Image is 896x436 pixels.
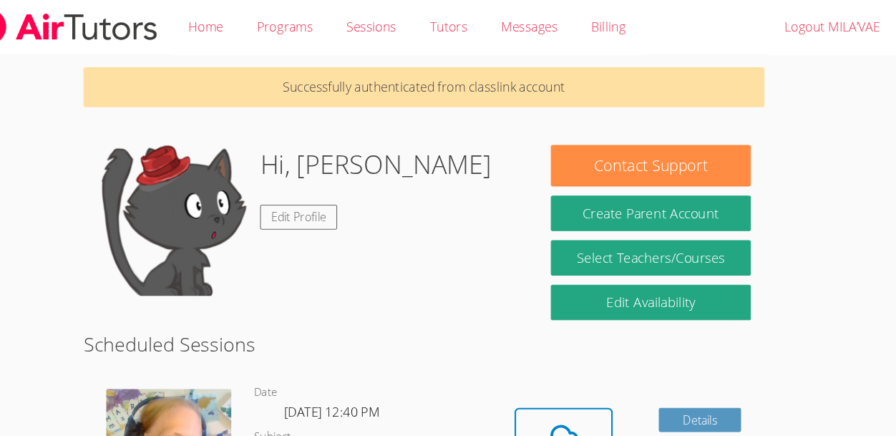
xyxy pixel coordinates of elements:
[293,137,512,174] h1: Hi, [PERSON_NAME]
[12,7,197,44] img: airtutors_banner-c4298cdbf04f3fff15de1276eac7730deb9818008684d7c2e4769d2f7ddbe033.png
[125,64,770,102] p: Successfully authenticated from classlink account
[568,270,757,304] a: Edit Availability
[568,185,757,219] button: Create Parent Account
[568,137,757,177] button: Contact Support
[521,17,575,34] span: Messages
[293,194,366,218] a: Edit Profile
[138,137,281,281] img: default.png
[287,405,322,423] dt: Subject
[316,382,406,399] span: [DATE] 12:40 PM
[671,387,749,410] a: Details
[287,363,309,381] dt: Date
[568,228,757,261] a: Select Teachers/Courses
[125,312,770,339] h2: Scheduled Sessions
